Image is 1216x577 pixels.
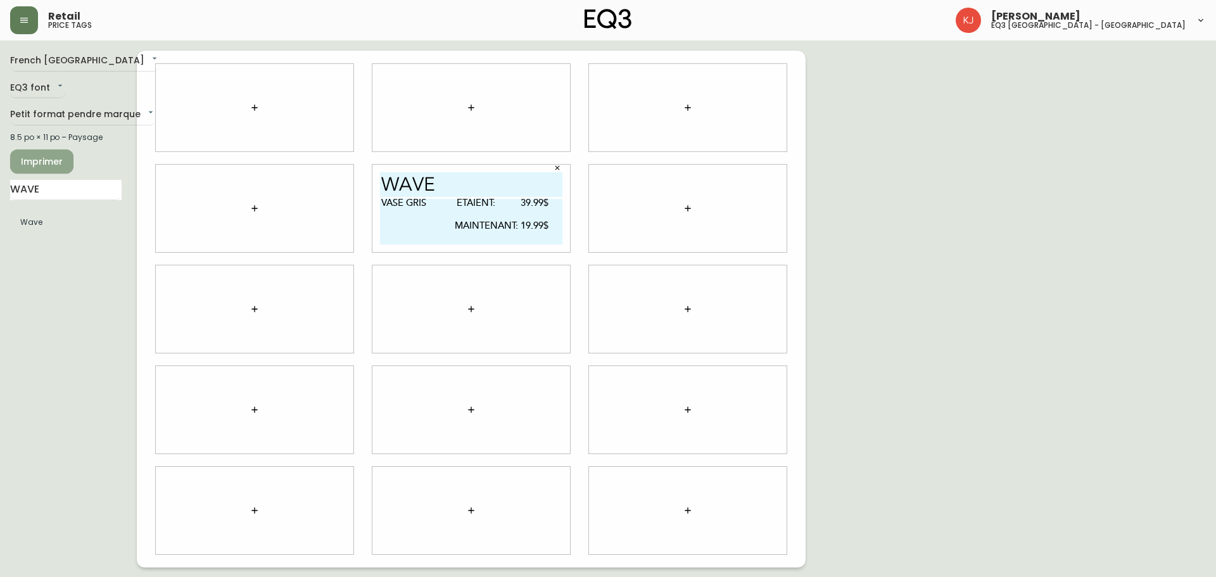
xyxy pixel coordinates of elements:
input: Recherche [10,180,122,200]
h5: price tags [48,22,92,29]
span: [PERSON_NAME] [991,11,1080,22]
h5: eq3 [GEOGRAPHIC_DATA] - [GEOGRAPHIC_DATA] [991,22,1186,29]
img: logo [585,9,631,29]
img: 24a625d34e264d2520941288c4a55f8e [956,8,981,33]
div: EQ3 font [10,78,65,99]
li: Wave [10,212,122,233]
textarea: VASE GRIS ETAIENT: 39.99$ MAINTENANT: 19.99$ [380,199,562,244]
div: French [GEOGRAPHIC_DATA] [10,51,160,72]
div: 8.5 po × 11 po – Paysage [10,132,122,143]
span: Retail [48,11,80,22]
button: Imprimer [10,149,73,174]
span: Imprimer [20,154,63,170]
div: Petit format pendre marque [10,105,156,125]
